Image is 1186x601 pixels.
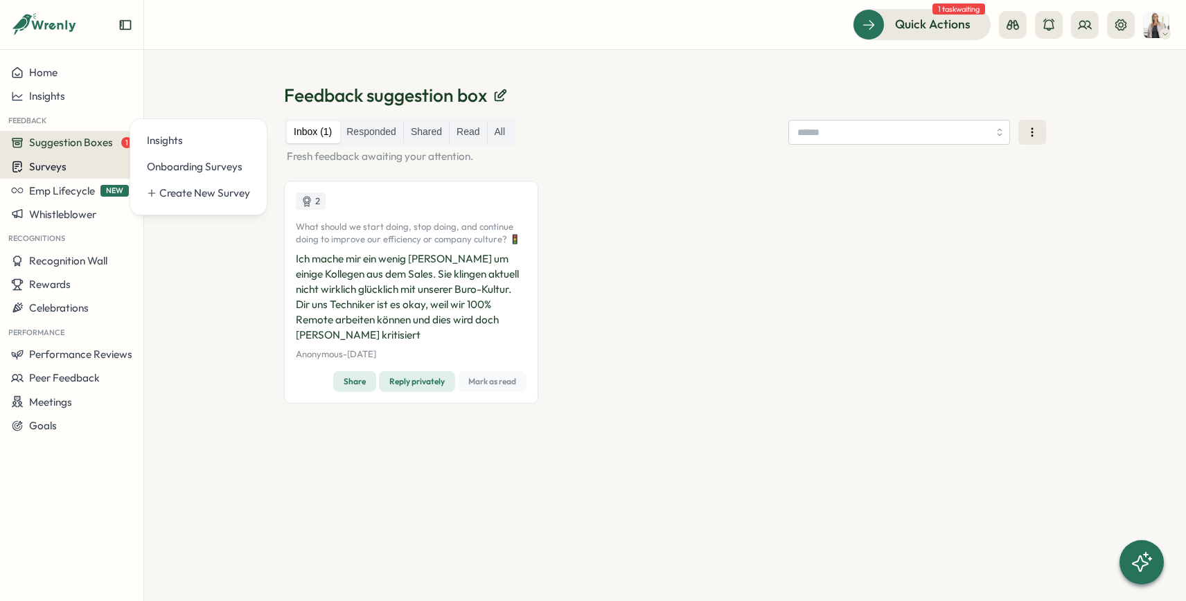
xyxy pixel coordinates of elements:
label: All [488,121,513,143]
span: Suggestion Boxes [29,136,113,149]
span: Emp Lifecycle [29,184,95,197]
span: 1 task waiting [932,3,985,15]
span: Home [29,66,57,79]
a: Create New Survey [141,180,256,206]
span: 1 [121,137,132,148]
img: denise.wimmer [1143,12,1169,38]
span: Reply privately [389,372,445,391]
span: Celebrations [29,301,89,314]
span: Quick Actions [895,15,971,33]
span: Rewards [29,278,71,291]
span: Meetings [29,395,72,409]
span: Surveys [29,160,67,173]
label: Shared [404,121,449,143]
button: Reply privately [379,371,455,392]
span: [DATE] [347,348,376,359]
span: Mark as read [468,372,516,391]
span: Recognition Wall [29,254,107,267]
p: What should we start doing, stop doing, and continue doing to improve our efficiency or company c... [296,221,526,245]
div: Onboarding Surveys [147,159,250,174]
p: Ich mache mir ein wenig [PERSON_NAME] um einige Kollegen aus dem Sales. Sie klingen aktuell nicht... [296,251,526,343]
span: Whistleblower [29,208,96,221]
button: Quick Actions [853,9,991,39]
div: Insights [147,133,250,148]
span: NEW [100,185,129,197]
label: Inbox (1) [287,121,339,143]
p: Feedback suggestion box [284,83,487,107]
span: Share [344,372,366,391]
label: Responded [339,121,403,143]
div: Upvotes [296,192,326,210]
span: Peer Feedback [29,371,100,384]
label: Read [450,121,486,143]
button: Mark as read [458,371,526,392]
button: Share [333,371,376,392]
span: Performance Reviews [29,348,132,361]
a: Insights [141,127,256,154]
span: Goals [29,419,57,432]
span: Anonymous - [296,348,347,359]
div: Create New Survey [159,186,250,201]
button: Expand sidebar [118,18,132,32]
a: Onboarding Surveys [141,154,256,180]
p: Fresh feedback awaiting your attention. [284,149,1046,164]
span: Insights [29,89,65,102]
